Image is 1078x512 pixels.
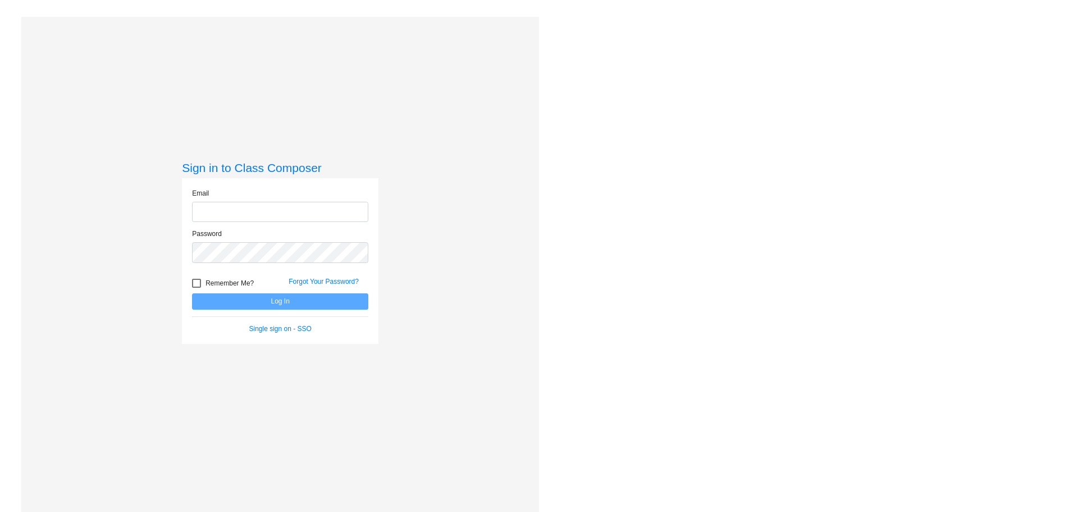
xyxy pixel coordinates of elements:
label: Email [192,188,209,198]
label: Password [192,229,222,239]
button: Log In [192,293,368,310]
a: Single sign on - SSO [249,325,312,333]
a: Forgot Your Password? [289,278,359,286]
h3: Sign in to Class Composer [182,161,378,175]
span: Remember Me? [205,277,254,290]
